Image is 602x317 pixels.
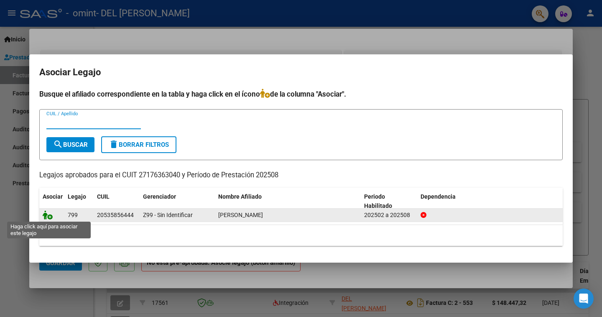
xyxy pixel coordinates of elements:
span: Legajo [68,193,86,200]
span: Borrar Filtros [109,141,169,148]
datatable-header-cell: CUIL [94,188,140,215]
datatable-header-cell: Asociar [39,188,64,215]
span: CUIL [97,193,110,200]
button: Borrar Filtros [101,136,176,153]
h4: Busque el afiliado correspondiente en la tabla y haga click en el ícono de la columna "Asociar". [39,89,563,100]
datatable-header-cell: Gerenciador [140,188,215,215]
span: Asociar [43,193,63,200]
mat-icon: search [53,139,63,149]
span: Dependencia [421,193,456,200]
span: Buscar [53,141,88,148]
datatable-header-cell: Nombre Afiliado [215,188,361,215]
span: 799 [68,212,78,218]
p: Legajos aprobados para el CUIT 27176363040 y Período de Prestación 202508 [39,170,563,181]
mat-icon: delete [109,139,119,149]
button: Buscar [46,137,94,152]
span: Z99 - Sin Identificar [143,212,193,218]
datatable-header-cell: Legajo [64,188,94,215]
div: 202502 a 202508 [364,210,414,220]
h2: Asociar Legajo [39,64,563,80]
span: Nombre Afiliado [218,193,262,200]
div: Open Intercom Messenger [574,289,594,309]
div: 20535856444 [97,210,134,220]
datatable-header-cell: Periodo Habilitado [361,188,417,215]
div: 1 registros [39,225,563,246]
span: Gerenciador [143,193,176,200]
span: RASCHELLA GORDANO GIOVANNI [218,212,263,218]
span: Periodo Habilitado [364,193,392,210]
datatable-header-cell: Dependencia [417,188,563,215]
